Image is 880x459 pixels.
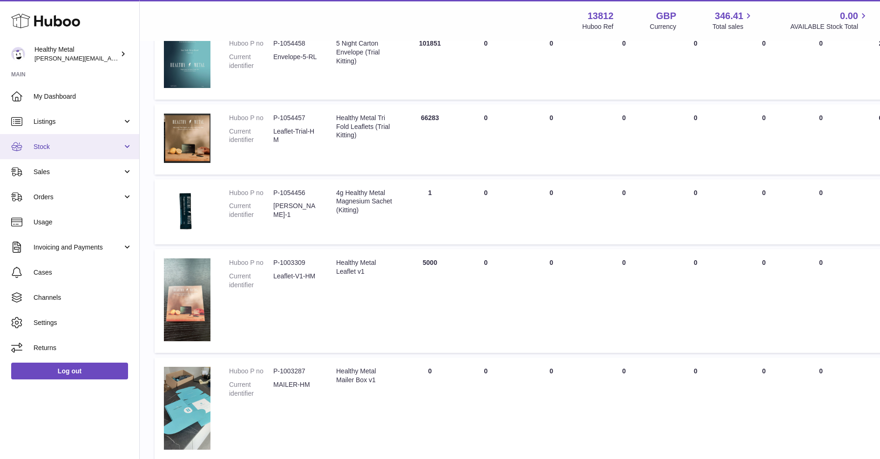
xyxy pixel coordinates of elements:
span: Stock [34,142,122,151]
dd: MAILER-HM [273,380,318,398]
img: product image [164,39,210,88]
td: 0 [458,104,514,175]
dt: Current identifier [229,380,273,398]
td: 0 [589,179,659,245]
span: 0.00 [840,10,858,22]
dd: Envelope-5-RL [273,53,318,70]
td: 0 [796,179,846,245]
span: Orders [34,193,122,202]
span: Listings [34,117,122,126]
td: 101851 [402,30,458,100]
span: 0 [694,189,697,196]
td: 0 [796,249,846,353]
dd: Leaflet-V1-HM [273,272,318,290]
span: AVAILABLE Stock Total [790,22,869,31]
td: 0 [732,104,796,175]
dt: Huboo P no [229,367,273,376]
span: Returns [34,344,132,352]
div: Huboo Ref [582,22,614,31]
span: Cases [34,268,132,277]
td: 0 [732,30,796,100]
span: Channels [34,293,132,302]
td: 0 [514,30,589,100]
td: 0 [514,249,589,353]
td: 1 [402,179,458,245]
td: 0 [732,249,796,353]
div: Healthy Metal Mailer Box v1 [336,367,393,385]
span: 0 [694,367,697,375]
dt: Current identifier [229,127,273,145]
div: 4g Healthy Metal Magnesium Sachet (Kitting) [336,189,393,215]
td: 0 [458,30,514,100]
td: 0 [589,249,659,353]
td: 0 [514,104,589,175]
strong: 13812 [588,10,614,22]
dt: Huboo P no [229,189,273,197]
dd: P-1054458 [273,39,318,48]
span: 346.41 [715,10,743,22]
dt: Huboo P no [229,39,273,48]
div: Healthy Metal Tri Fold Leaflets (Trial Kitting) [336,114,393,140]
td: 5000 [402,249,458,353]
div: Currency [650,22,677,31]
span: 0 [694,40,697,47]
dd: Leaflet-Trial-HM [273,127,318,145]
div: Healthy Metal Leaflet v1 [336,258,393,276]
div: 5 Night Carton Envelope (Trial Kitting) [336,39,393,66]
dd: P-1003309 [273,258,318,267]
strong: GBP [656,10,676,22]
img: product image [164,367,210,450]
span: Usage [34,218,132,227]
span: 0 [694,114,697,121]
img: product image [164,258,210,341]
span: My Dashboard [34,92,132,101]
td: 0 [458,249,514,353]
span: [PERSON_NAME][EMAIL_ADDRESS][DOMAIN_NAME] [34,54,187,62]
dt: Current identifier [229,53,273,70]
dd: P-1003287 [273,367,318,376]
td: 0 [732,179,796,245]
td: 0 [796,104,846,175]
span: Sales [34,168,122,176]
a: 0.00 AVAILABLE Stock Total [790,10,869,31]
td: 0 [589,104,659,175]
div: Healthy Metal [34,45,118,63]
span: Settings [34,318,132,327]
span: 0 [694,259,697,266]
td: 66283 [402,104,458,175]
td: 0 [796,30,846,100]
img: jose@healthy-metal.com [11,47,25,61]
a: Log out [11,363,128,379]
dt: Current identifier [229,202,273,219]
a: 346.41 Total sales [712,10,754,31]
dt: Huboo P no [229,258,273,267]
dd: P-1054457 [273,114,318,122]
td: 0 [589,30,659,100]
dd: P-1054456 [273,189,318,197]
dt: Current identifier [229,272,273,290]
span: Invoicing and Payments [34,243,122,252]
td: 0 [514,179,589,245]
span: Total sales [712,22,754,31]
dd: [PERSON_NAME]-1 [273,202,318,219]
img: product image [164,114,210,163]
td: 0 [458,179,514,245]
dt: Huboo P no [229,114,273,122]
img: product image [164,189,210,233]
